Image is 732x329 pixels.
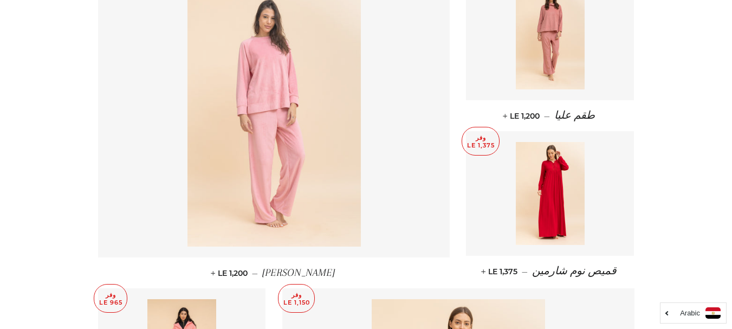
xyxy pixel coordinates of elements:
[666,307,721,319] a: Arabic
[466,100,634,131] a: طقم عليا — LE 1,200
[94,285,127,312] p: وفر LE 965
[213,268,248,278] span: LE 1,200
[680,309,700,317] i: Arabic
[466,256,634,287] a: قميص نوم شارمين — LE 1,375
[98,257,450,288] a: [PERSON_NAME] — LE 1,200
[252,268,258,278] span: —
[262,267,335,279] span: [PERSON_NAME]
[522,267,528,276] span: —
[483,267,517,276] span: LE 1,375
[532,265,617,277] span: قميص نوم شارمين
[505,111,540,121] span: LE 1,200
[278,285,314,312] p: وفر LE 1,150
[462,127,499,155] p: وفر LE 1,375
[544,111,550,121] span: —
[554,109,595,121] span: طقم عليا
